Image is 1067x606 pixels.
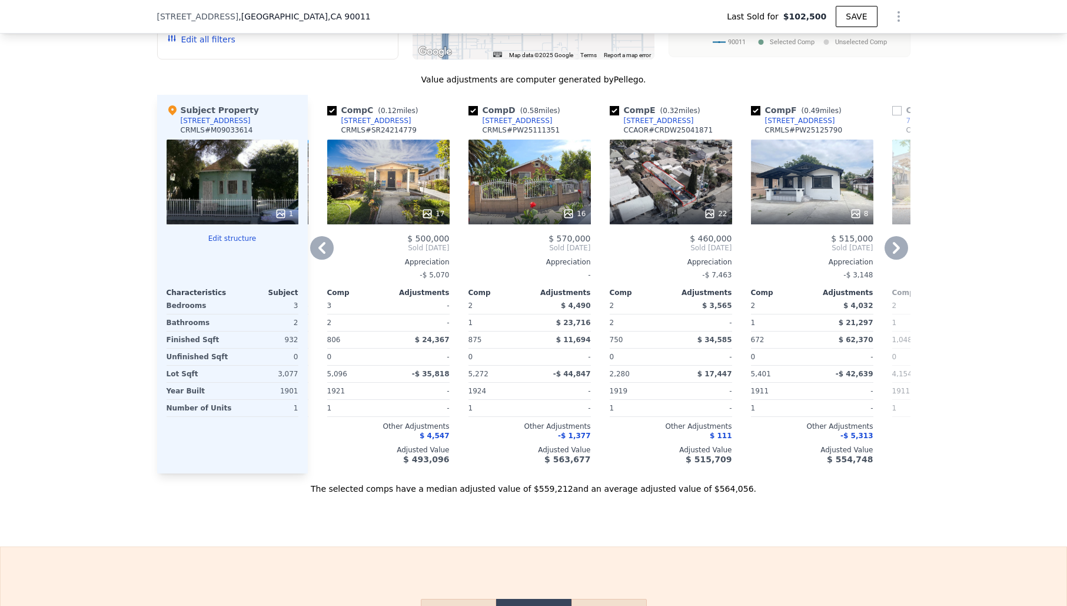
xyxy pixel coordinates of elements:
span: $ 24,367 [415,336,450,344]
span: -$ 42,639 [836,370,873,378]
div: Other Adjustments [892,422,1015,431]
div: Bedrooms [167,297,230,314]
div: Comp [610,288,671,297]
div: - [815,349,873,365]
span: ( miles) [656,107,705,115]
button: Edit structure [167,234,298,243]
div: CRMLS # M09033614 [181,125,253,135]
div: Appreciation [468,257,591,267]
span: 0 [610,353,614,361]
span: 2 [610,302,614,310]
div: - [673,349,732,365]
span: ( miles) [373,107,423,115]
div: CRMLS # PW25125790 [765,125,843,135]
div: Comp [327,288,388,297]
div: 932 [235,332,298,348]
div: CRMLS # PW25111351 [483,125,560,135]
span: 806 [327,336,341,344]
span: 2 [468,302,473,310]
span: $ 21,297 [839,319,873,327]
span: -$ 5,070 [420,271,449,279]
span: -$ 7,463 [702,271,732,279]
div: Appreciation [892,257,1015,267]
span: $ 460,000 [690,234,732,243]
div: 3,077 [235,366,298,382]
span: Sold [DATE] [751,243,873,253]
span: 0 [892,353,897,361]
button: Keyboard shortcuts [493,52,501,57]
div: - [532,383,591,399]
div: - [673,400,732,416]
span: -$ 44,847 [553,370,591,378]
span: 0.32 [663,107,679,115]
span: -$ 3,148 [843,271,873,279]
button: Show Options [887,5,910,28]
div: Value adjustments are computer generated by Pellego . [157,74,910,85]
div: 1919 [610,383,669,399]
button: Edit all filters [167,34,235,45]
div: Unfinished Sqft [167,349,230,365]
div: Comp D [468,104,565,116]
div: - [892,267,1015,283]
span: Last Sold for [727,11,783,22]
div: Other Adjustments [610,422,732,431]
a: Open this area in Google Maps (opens a new window) [416,44,454,59]
div: 2 [610,314,669,331]
div: CRMLS # SR24214779 [341,125,417,135]
div: Adjusted Value [610,445,732,455]
span: 0.58 [523,107,539,115]
div: Lot Sqft [167,366,230,382]
span: Sold [DATE] [327,243,450,253]
div: - [468,267,591,283]
a: Terms (opens in new tab) [580,52,597,58]
span: $ 493,096 [403,455,449,464]
div: Adjustments [388,288,450,297]
span: $ 500,000 [407,234,449,243]
div: 22 [704,208,727,220]
div: [STREET_ADDRESS] [765,116,835,125]
span: 0.49 [804,107,820,115]
span: $ 554,748 [827,455,873,464]
span: $ 23,716 [556,319,591,327]
a: [STREET_ADDRESS] [327,116,411,125]
span: 5,096 [327,370,347,378]
span: $ 570,000 [549,234,590,243]
div: 1 [892,314,951,331]
div: [STREET_ADDRESS] [341,116,411,125]
div: Appreciation [327,257,450,267]
span: 5,401 [751,370,771,378]
a: Report a map error [604,52,651,58]
span: 2 [751,302,756,310]
div: Comp [892,288,953,297]
span: ( miles) [797,107,846,115]
div: - [391,314,450,331]
div: Comp [468,288,530,297]
div: Number of Units [167,400,232,416]
div: - [532,349,591,365]
text: Unselected Comp [835,38,887,46]
div: 1924 [468,383,527,399]
div: 1911 [892,383,951,399]
span: 5,272 [468,370,488,378]
span: ( miles) [516,107,565,115]
span: 2,280 [610,370,630,378]
div: Other Adjustments [468,422,591,431]
span: , [GEOGRAPHIC_DATA] [238,11,370,22]
div: Appreciation [751,257,873,267]
div: 1 [468,400,527,416]
span: $ 34,585 [697,336,732,344]
span: 672 [751,336,764,344]
div: CRMLS # SB25160663 [906,125,982,135]
div: 1 [327,400,386,416]
div: 1901 [235,383,298,399]
div: 768 E 52nd Pl [906,116,955,125]
span: Sold [DATE] [610,243,732,253]
div: 1 [892,400,951,416]
span: Map data ©2025 Google [509,52,573,58]
span: 3 [327,302,332,310]
div: 16 [563,208,586,220]
div: 3 [235,297,298,314]
div: 1 [751,314,810,331]
div: - [391,400,450,416]
div: 1 [751,400,810,416]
